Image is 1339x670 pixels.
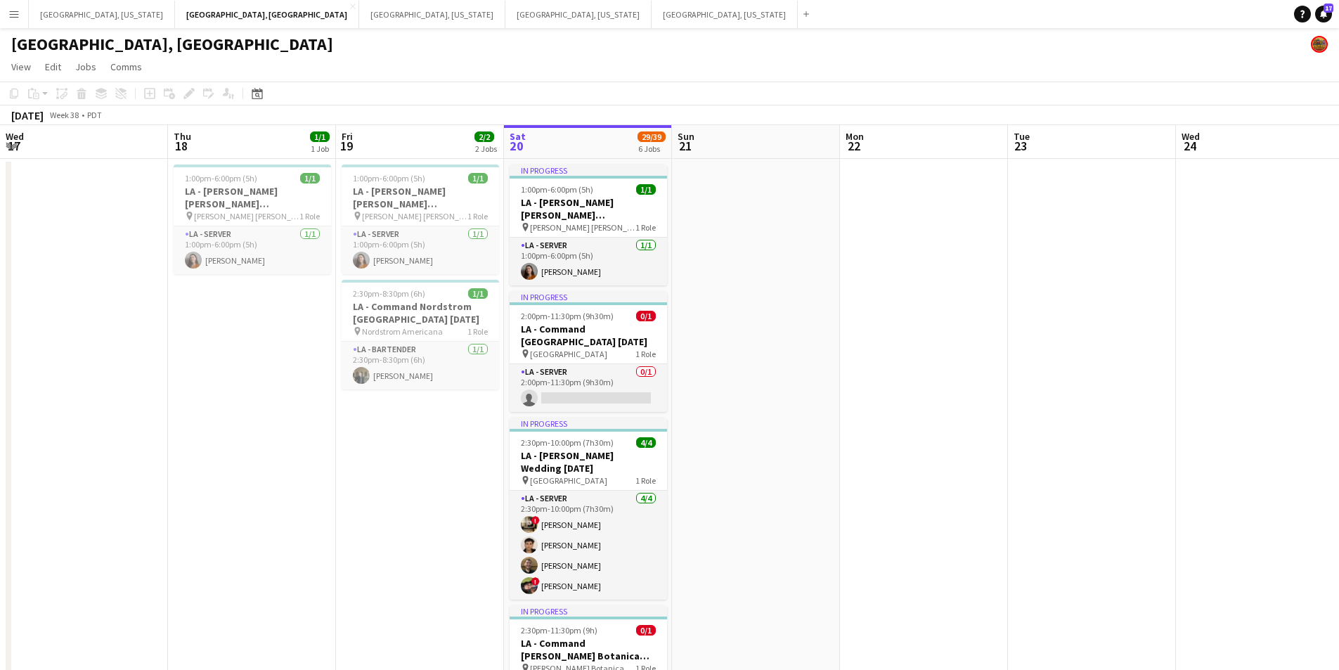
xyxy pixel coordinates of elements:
[87,110,102,120] div: PDT
[467,326,488,337] span: 1 Role
[359,1,505,28] button: [GEOGRAPHIC_DATA], [US_STATE]
[843,138,864,154] span: 22
[675,138,694,154] span: 21
[530,349,607,359] span: [GEOGRAPHIC_DATA]
[362,211,467,221] span: [PERSON_NAME] [PERSON_NAME] Hills
[510,364,667,412] app-card-role: LA - Server0/12:00pm-11:30pm (9h30m)
[11,34,333,55] h1: [GEOGRAPHIC_DATA], [GEOGRAPHIC_DATA]
[510,418,667,429] div: In progress
[510,196,667,221] h3: LA - [PERSON_NAME] [PERSON_NAME][GEOGRAPHIC_DATA] [DATE]
[46,110,82,120] span: Week 38
[510,418,667,600] app-job-card: In progress2:30pm-10:00pm (7h30m)4/4LA - [PERSON_NAME] Wedding [DATE] [GEOGRAPHIC_DATA]1 RoleLA -...
[339,138,353,154] span: 19
[75,60,96,73] span: Jobs
[342,342,499,389] app-card-role: LA - Bartender1/12:30pm-8:30pm (6h)[PERSON_NAME]
[846,130,864,143] span: Mon
[510,637,667,662] h3: LA - Command [PERSON_NAME] Botanica [DATE]
[11,108,44,122] div: [DATE]
[638,131,666,142] span: 29/39
[510,238,667,285] app-card-role: LA - Server1/11:00pm-6:00pm (5h)[PERSON_NAME]
[311,143,329,154] div: 1 Job
[174,185,331,210] h3: LA - [PERSON_NAME] [PERSON_NAME][GEOGRAPHIC_DATA] [DATE]
[342,130,353,143] span: Fri
[1179,138,1200,154] span: 24
[474,131,494,142] span: 2/2
[510,491,667,600] app-card-role: LA - Server4/42:30pm-10:00pm (7h30m)![PERSON_NAME][PERSON_NAME][PERSON_NAME]![PERSON_NAME]
[172,138,191,154] span: 18
[342,226,499,274] app-card-role: LA - Server1/11:00pm-6:00pm (5h)[PERSON_NAME]
[636,437,656,448] span: 4/4
[510,291,667,412] app-job-card: In progress2:00pm-11:30pm (9h30m)0/1LA - Command [GEOGRAPHIC_DATA] [DATE] [GEOGRAPHIC_DATA]1 Role...
[1311,36,1328,53] app-user-avatar: Rollin Hero
[70,58,102,76] a: Jobs
[510,605,667,617] div: In progress
[1014,130,1030,143] span: Tue
[510,165,667,176] div: In progress
[635,222,656,233] span: 1 Role
[521,184,593,195] span: 1:00pm-6:00pm (5h)
[174,226,331,274] app-card-role: LA - Server1/11:00pm-6:00pm (5h)[PERSON_NAME]
[342,300,499,326] h3: LA - Command Nordstrom [GEOGRAPHIC_DATA] [DATE]
[530,475,607,486] span: [GEOGRAPHIC_DATA]
[636,311,656,321] span: 0/1
[29,1,175,28] button: [GEOGRAPHIC_DATA], [US_STATE]
[467,211,488,221] span: 1 Role
[300,173,320,183] span: 1/1
[521,437,614,448] span: 2:30pm-10:00pm (7h30m)
[342,185,499,210] h3: LA - [PERSON_NAME] [PERSON_NAME][GEOGRAPHIC_DATA] [DATE]
[510,449,667,475] h3: LA - [PERSON_NAME] Wedding [DATE]
[510,291,667,302] div: In progress
[1315,6,1332,22] a: 17
[39,58,67,76] a: Edit
[11,60,31,73] span: View
[299,211,320,221] span: 1 Role
[175,1,359,28] button: [GEOGRAPHIC_DATA], [GEOGRAPHIC_DATA]
[475,143,497,154] div: 2 Jobs
[194,211,299,221] span: [PERSON_NAME] [PERSON_NAME] Hills
[6,130,24,143] span: Wed
[638,143,665,154] div: 6 Jobs
[510,323,667,348] h3: LA - Command [GEOGRAPHIC_DATA] [DATE]
[521,311,614,321] span: 2:00pm-11:30pm (9h30m)
[342,280,499,389] app-job-card: 2:30pm-8:30pm (6h)1/1LA - Command Nordstrom [GEOGRAPHIC_DATA] [DATE] Nordstrom Americana1 RoleLA ...
[353,288,425,299] span: 2:30pm-8:30pm (6h)
[1011,138,1030,154] span: 23
[510,130,526,143] span: Sat
[1182,130,1200,143] span: Wed
[530,222,635,233] span: [PERSON_NAME] [PERSON_NAME] Hills
[110,60,142,73] span: Comms
[45,60,61,73] span: Edit
[353,173,425,183] span: 1:00pm-6:00pm (5h)
[4,138,24,154] span: 17
[531,516,540,524] span: !
[636,625,656,636] span: 0/1
[507,138,526,154] span: 20
[652,1,798,28] button: [GEOGRAPHIC_DATA], [US_STATE]
[174,130,191,143] span: Thu
[310,131,330,142] span: 1/1
[521,625,597,636] span: 2:30pm-11:30pm (9h)
[342,165,499,274] app-job-card: 1:00pm-6:00pm (5h)1/1LA - [PERSON_NAME] [PERSON_NAME][GEOGRAPHIC_DATA] [DATE] [PERSON_NAME] [PERS...
[174,165,331,274] app-job-card: 1:00pm-6:00pm (5h)1/1LA - [PERSON_NAME] [PERSON_NAME][GEOGRAPHIC_DATA] [DATE] [PERSON_NAME] [PERS...
[1324,4,1333,13] span: 17
[505,1,652,28] button: [GEOGRAPHIC_DATA], [US_STATE]
[531,577,540,586] span: !
[510,165,667,285] app-job-card: In progress1:00pm-6:00pm (5h)1/1LA - [PERSON_NAME] [PERSON_NAME][GEOGRAPHIC_DATA] [DATE] [PERSON_...
[468,288,488,299] span: 1/1
[6,58,37,76] a: View
[185,173,257,183] span: 1:00pm-6:00pm (5h)
[635,349,656,359] span: 1 Role
[468,173,488,183] span: 1/1
[362,326,443,337] span: Nordstrom Americana
[678,130,694,143] span: Sun
[636,184,656,195] span: 1/1
[105,58,148,76] a: Comms
[635,475,656,486] span: 1 Role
